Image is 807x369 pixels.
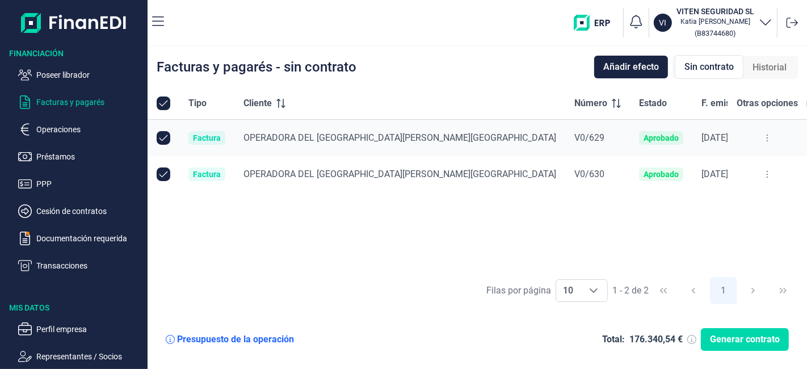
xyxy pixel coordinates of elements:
div: Aprobado [644,133,679,142]
button: Transacciones [18,259,143,272]
div: Aprobado [644,170,679,179]
button: VIVITEN SEGURIDAD SLKatia [PERSON_NAME](B83744680) [654,6,772,40]
button: Documentación requerida [18,232,143,245]
span: OPERADORA DEL [GEOGRAPHIC_DATA][PERSON_NAME][GEOGRAPHIC_DATA] [243,169,556,179]
button: Perfil empresa [18,322,143,336]
div: Total: [602,334,625,345]
small: Copiar cif [695,29,736,37]
button: Representantes / Socios [18,350,143,363]
p: Transacciones [36,259,143,272]
p: Katia [PERSON_NAME] [676,17,754,26]
p: PPP [36,177,143,191]
span: 1 - 2 de 2 [612,286,649,295]
p: Operaciones [36,123,143,136]
button: Poseer librador [18,68,143,82]
span: Estado [639,97,667,110]
span: F. emisión [701,97,743,110]
span: Sin contrato [684,60,734,74]
button: Operaciones [18,123,143,136]
div: Row Unselected null [157,131,170,145]
span: Generar contrato [710,333,780,346]
button: Generar contrato [701,328,789,351]
button: Previous Page [680,277,707,304]
button: PPP [18,177,143,191]
button: Facturas y pagarés [18,95,143,109]
div: All items selected [157,97,170,110]
div: Factura [193,170,221,179]
div: Filas por página [486,284,551,297]
button: Cesión de contratos [18,204,143,218]
div: [DATE] [701,132,756,144]
p: Poseer librador [36,68,143,82]
button: Préstamos [18,150,143,163]
button: Page 1 [710,277,737,304]
span: 10 [556,280,580,301]
p: Facturas y pagarés [36,95,143,109]
div: Facturas y pagarés - sin contrato [157,60,356,74]
div: Factura [193,133,221,142]
h3: VITEN SEGURIDAD SL [676,6,754,17]
button: Next Page [739,277,767,304]
span: Cliente [243,97,272,110]
div: Presupuesto de la operación [177,334,294,345]
p: Documentación requerida [36,232,143,245]
div: Row Unselected null [157,167,170,181]
button: Last Page [770,277,797,304]
img: erp [574,15,619,31]
img: Logo de aplicación [21,9,127,36]
button: First Page [650,277,677,304]
p: VI [659,17,667,28]
span: V0/629 [574,132,604,143]
span: V0/630 [574,169,604,179]
p: Préstamos [36,150,143,163]
span: Número [574,97,607,110]
div: 176.340,54 € [629,334,683,345]
p: Representantes / Socios [36,350,143,363]
div: Choose [580,280,607,301]
span: Añadir efecto [603,60,659,74]
div: Sin contrato [675,55,743,79]
div: Historial [743,56,796,79]
span: OPERADORA DEL [GEOGRAPHIC_DATA][PERSON_NAME][GEOGRAPHIC_DATA] [243,132,556,143]
span: Historial [753,61,787,74]
span: Otras opciones [737,97,798,110]
p: Cesión de contratos [36,204,143,218]
button: Añadir efecto [594,56,668,78]
div: [DATE] [701,169,756,180]
span: Tipo [188,97,207,110]
p: Perfil empresa [36,322,143,336]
